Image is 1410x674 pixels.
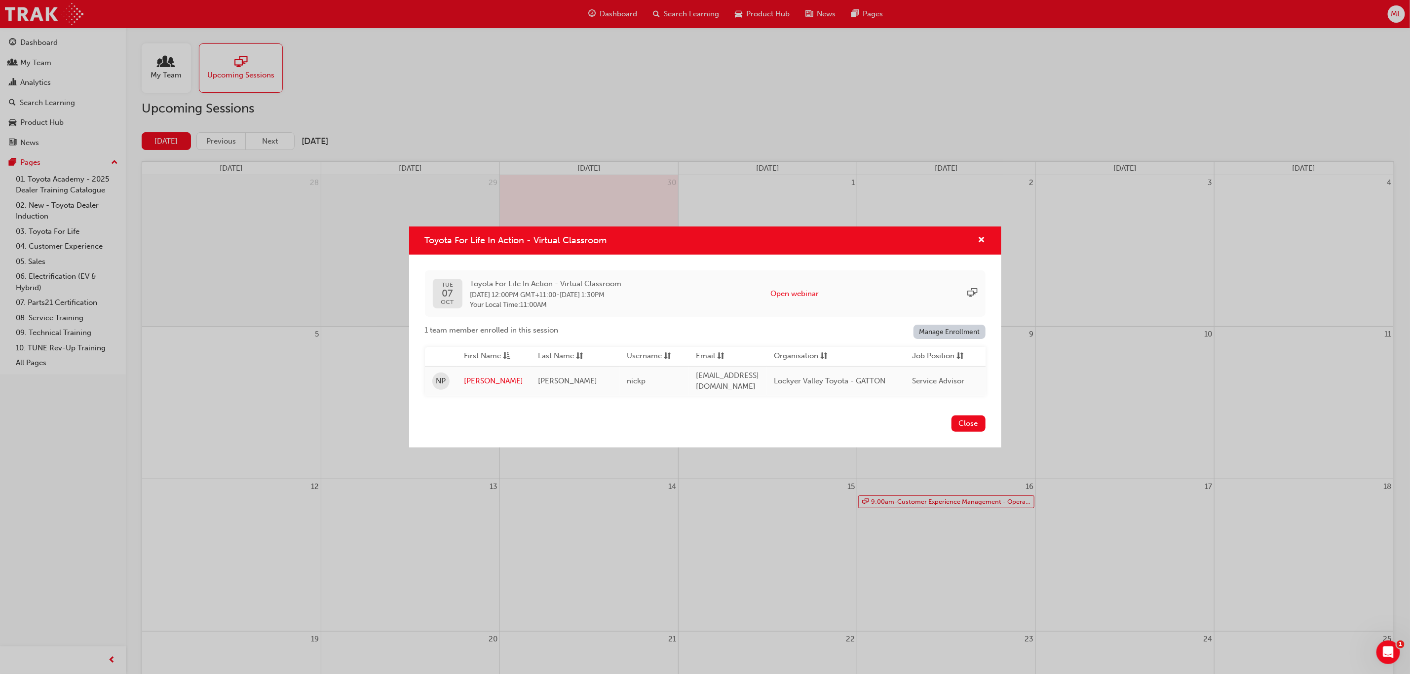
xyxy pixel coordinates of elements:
span: nickp [627,376,646,385]
span: cross-icon [978,236,986,245]
button: Usernamesorting-icon [627,350,682,363]
span: First Name [464,350,501,363]
span: Organisation [774,350,819,363]
span: sorting-icon [821,350,828,363]
button: Job Positionsorting-icon [913,350,967,363]
span: 1 team member enrolled in this session [425,325,559,336]
span: sorting-icon [718,350,725,363]
span: Service Advisor [913,376,965,385]
span: asc-icon [503,350,511,363]
span: Email [696,350,716,363]
span: 07 Oct 2025 12:00PM GMT+11:00 [470,291,557,299]
button: Close [952,415,986,432]
a: [PERSON_NAME] [464,375,524,387]
span: Lockyer Valley Toyota - GATTON [774,376,886,385]
span: [PERSON_NAME] [538,376,598,385]
button: First Nameasc-icon [464,350,519,363]
span: [EMAIL_ADDRESS][DOMAIN_NAME] [696,371,760,391]
span: 07 [441,288,454,299]
button: Last Namesorting-icon [538,350,593,363]
span: OCT [441,299,454,305]
button: Emailsorting-icon [696,350,751,363]
div: - [470,278,622,309]
span: sorting-icon [957,350,964,363]
button: Organisationsorting-icon [774,350,829,363]
span: sessionType_ONLINE_URL-icon [968,288,978,300]
span: sorting-icon [664,350,672,363]
span: 1 [1397,640,1405,648]
span: sorting-icon [576,350,584,363]
div: Toyota For Life In Action - Virtual Classroom [409,226,1001,448]
span: NP [436,375,446,387]
span: TUE [441,282,454,288]
span: Username [627,350,662,363]
span: Toyota For Life In Action - Virtual Classroom [470,278,622,290]
button: Open webinar [770,288,819,300]
span: 07 Oct 2025 1:30PM [560,291,605,299]
span: Job Position [913,350,955,363]
span: Last Name [538,350,574,363]
span: Toyota For Life In Action - Virtual Classroom [425,235,607,246]
a: Manage Enrollment [914,325,986,339]
span: Your Local Time : 11:00AM [470,300,622,309]
iframe: Intercom live chat [1376,640,1400,664]
button: cross-icon [978,234,986,247]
